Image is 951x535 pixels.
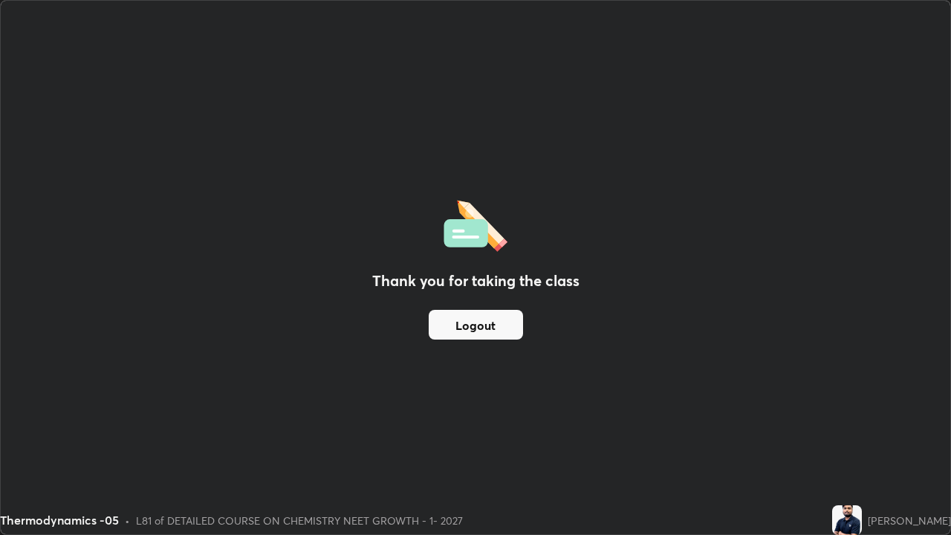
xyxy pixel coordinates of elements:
[125,513,130,528] div: •
[372,270,580,292] h2: Thank you for taking the class
[832,505,862,535] img: d3afc91c8d51471cb35968126d237139.jpg
[429,310,523,340] button: Logout
[444,195,507,252] img: offlineFeedback.1438e8b3.svg
[868,513,951,528] div: [PERSON_NAME]
[136,513,463,528] div: L81 of DETAILED COURSE ON CHEMISTRY NEET GROWTH - 1- 2027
